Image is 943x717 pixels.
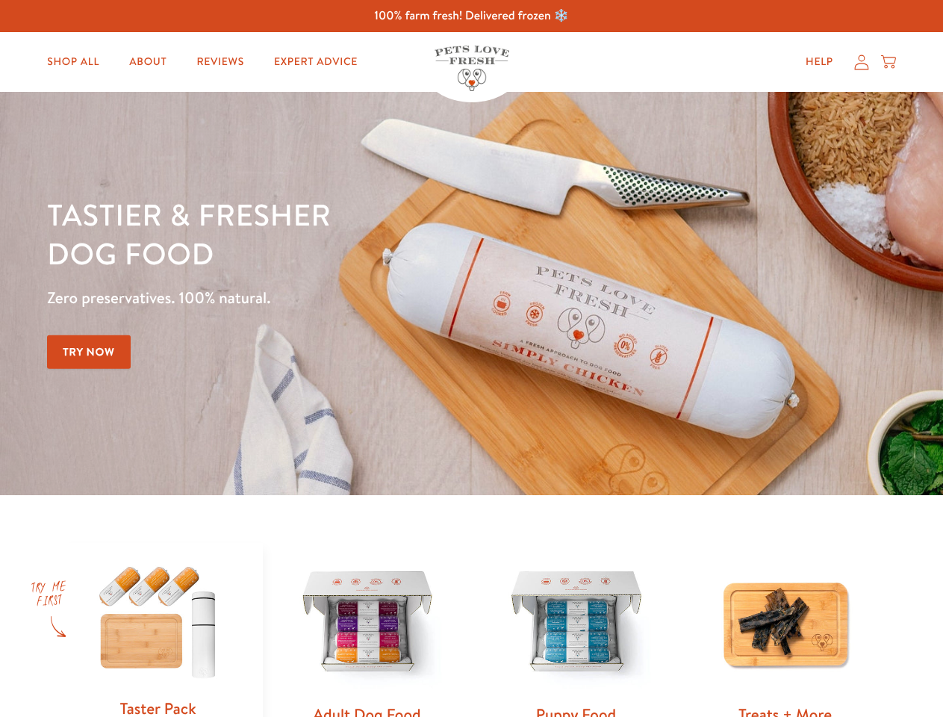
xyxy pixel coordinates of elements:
p: Zero preservatives. 100% natural. [47,285,613,311]
a: Expert Advice [262,47,370,77]
h1: Tastier & fresher dog food [47,195,613,273]
a: Shop All [35,47,111,77]
a: About [117,47,178,77]
a: Reviews [184,47,255,77]
a: Help [794,47,845,77]
a: Try Now [47,335,131,369]
img: Pets Love Fresh [435,46,509,91]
